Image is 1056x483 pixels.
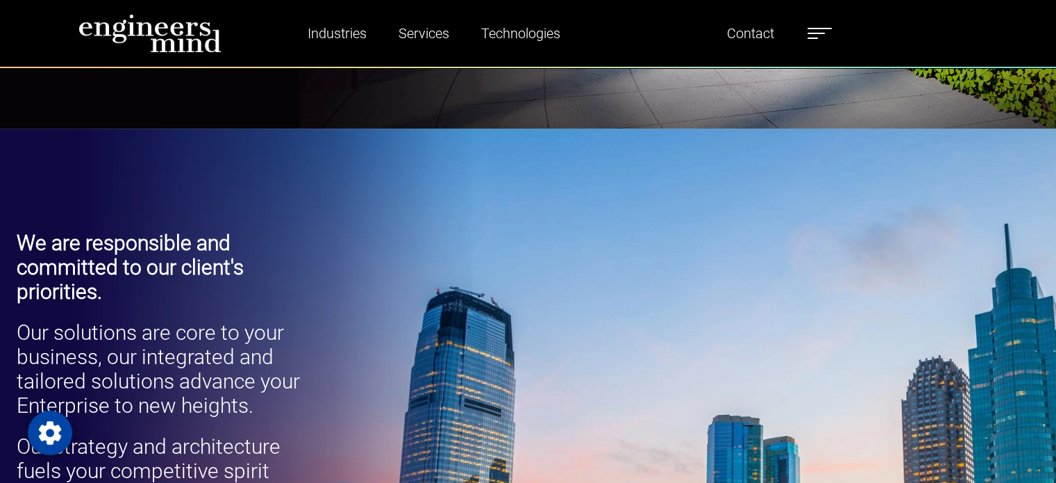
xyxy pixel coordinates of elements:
[476,17,566,49] a: Technologies
[17,231,244,304] b: We are responsible and committed to our client's priorities.
[721,17,780,49] a: Contact
[302,17,372,49] a: Industries
[393,17,455,49] a: Services
[17,320,306,418] p: Our solutions are core to your business, our integrated and tailored solutions advance your Enter...
[78,14,221,53] img: logo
